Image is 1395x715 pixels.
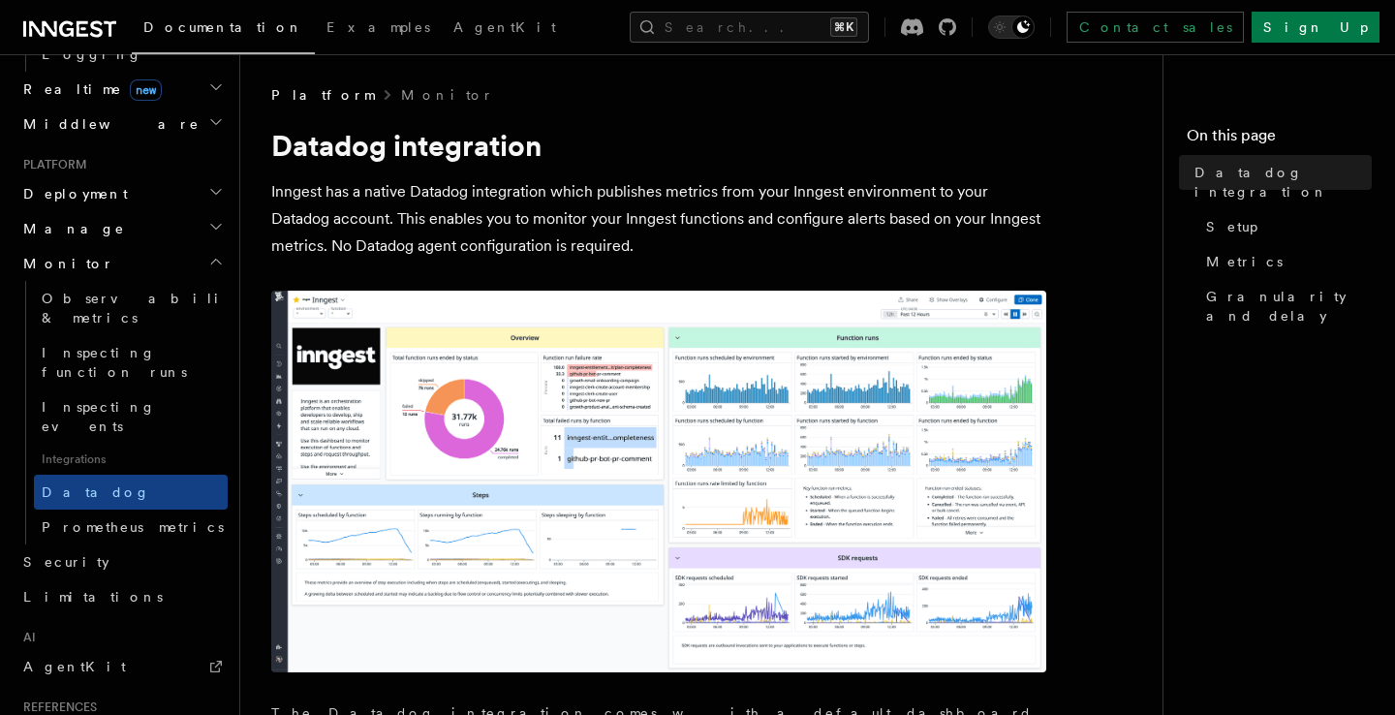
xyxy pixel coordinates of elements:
[34,475,228,510] a: Datadog
[34,335,228,389] a: Inspecting function runs
[15,157,87,172] span: Platform
[34,37,228,72] a: Logging
[23,589,163,605] span: Limitations
[15,649,228,684] a: AgentKit
[15,544,228,579] a: Security
[15,184,128,203] span: Deployment
[1198,279,1372,333] a: Granularity and delay
[15,246,228,281] button: Monitor
[1198,244,1372,279] a: Metrics
[42,47,142,62] span: Logging
[15,219,125,238] span: Manage
[442,6,568,52] a: AgentKit
[453,19,556,35] span: AgentKit
[1198,209,1372,244] a: Setup
[42,484,150,500] span: Datadog
[1206,217,1257,236] span: Setup
[1194,163,1372,202] span: Datadog integration
[130,79,162,101] span: new
[15,176,228,211] button: Deployment
[1206,252,1283,271] span: Metrics
[15,107,228,141] button: Middleware
[326,19,430,35] span: Examples
[34,510,228,544] a: Prometheus metrics
[630,12,869,43] button: Search...⌘K
[1206,287,1372,326] span: Granularity and delay
[15,211,228,246] button: Manage
[271,128,1046,163] h1: Datadog integration
[15,699,97,715] span: References
[15,114,200,134] span: Middleware
[988,16,1035,39] button: Toggle dark mode
[132,6,315,54] a: Documentation
[23,554,109,570] span: Security
[401,85,493,105] a: Monitor
[34,444,228,475] span: Integrations
[830,17,857,37] kbd: ⌘K
[1187,124,1372,155] h4: On this page
[34,281,228,335] a: Observability & metrics
[42,345,187,380] span: Inspecting function runs
[1252,12,1379,43] a: Sign Up
[42,519,224,535] span: Prometheus metrics
[42,399,156,434] span: Inspecting events
[23,659,126,674] span: AgentKit
[34,389,228,444] a: Inspecting events
[143,19,303,35] span: Documentation
[15,254,114,273] span: Monitor
[1067,12,1244,43] a: Contact sales
[315,6,442,52] a: Examples
[15,630,36,645] span: AI
[271,85,374,105] span: Platform
[271,178,1046,260] p: Inngest has a native Datadog integration which publishes metrics from your Inngest environment to...
[1187,155,1372,209] a: Datadog integration
[15,579,228,614] a: Limitations
[42,291,241,326] span: Observability & metrics
[271,291,1046,672] img: The default dashboard for the Inngest Datadog integration
[15,281,228,544] div: Monitor
[15,79,162,99] span: Realtime
[15,72,228,107] button: Realtimenew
